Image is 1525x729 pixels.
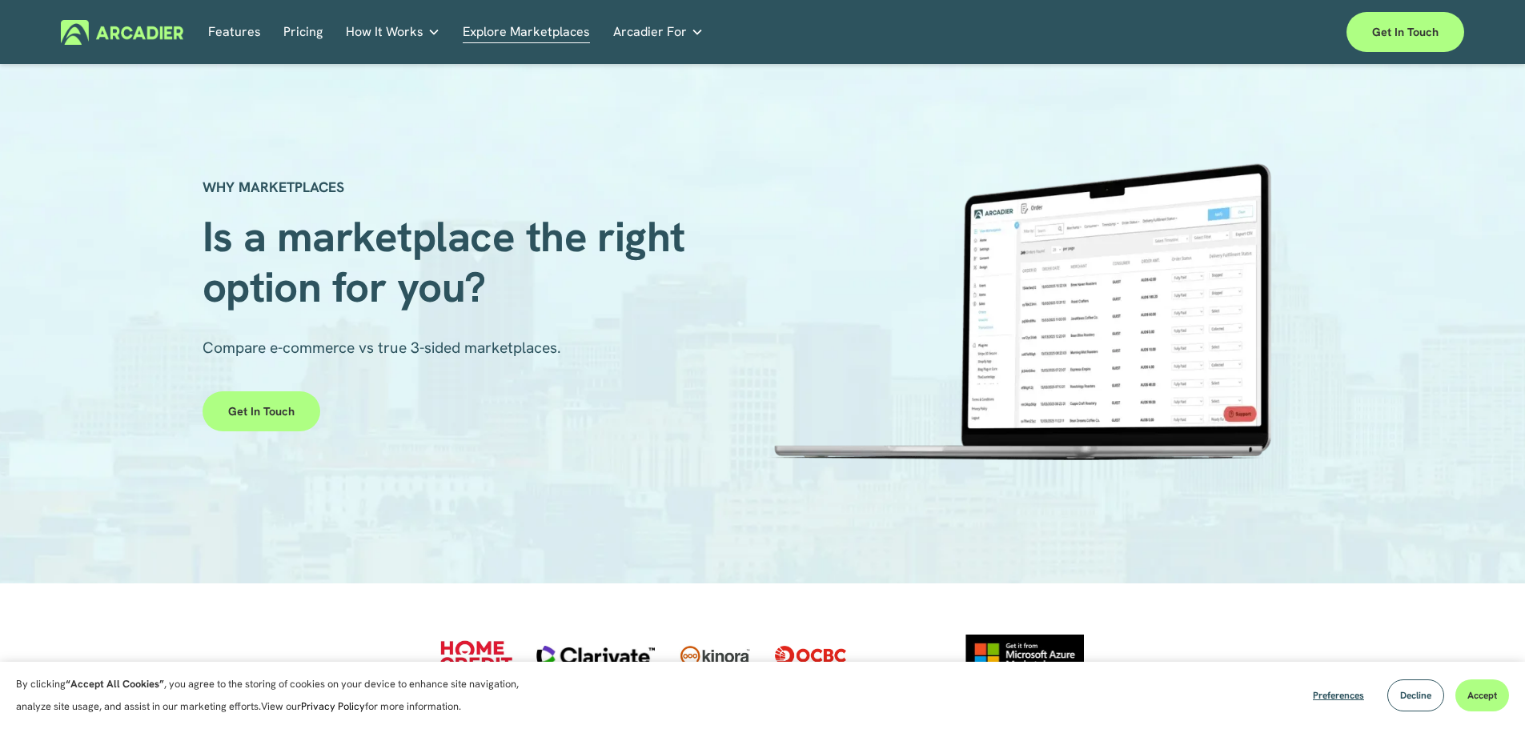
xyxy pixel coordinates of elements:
[283,20,323,45] a: Pricing
[463,20,590,45] a: Explore Marketplaces
[1313,689,1364,702] span: Preferences
[613,20,704,45] a: folder dropdown
[1455,679,1509,711] button: Accept
[203,209,696,314] span: Is a marketplace the right option for you?
[613,21,687,43] span: Arcadier For
[1467,689,1497,702] span: Accept
[1400,689,1431,702] span: Decline
[1301,679,1376,711] button: Preferences
[1346,12,1464,52] a: Get in touch
[208,20,261,45] a: Features
[346,20,440,45] a: folder dropdown
[1387,679,1444,711] button: Decline
[346,21,423,43] span: How It Works
[301,699,365,713] a: Privacy Policy
[203,391,320,431] a: Get in touch
[203,338,561,358] span: Compare e-commerce vs true 3-sided marketplaces.
[66,677,164,691] strong: “Accept All Cookies”
[16,673,536,718] p: By clicking , you agree to the storing of cookies on your device to enhance site navigation, anal...
[61,20,183,45] img: Arcadier
[203,178,344,196] strong: WHY MARKETPLACES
